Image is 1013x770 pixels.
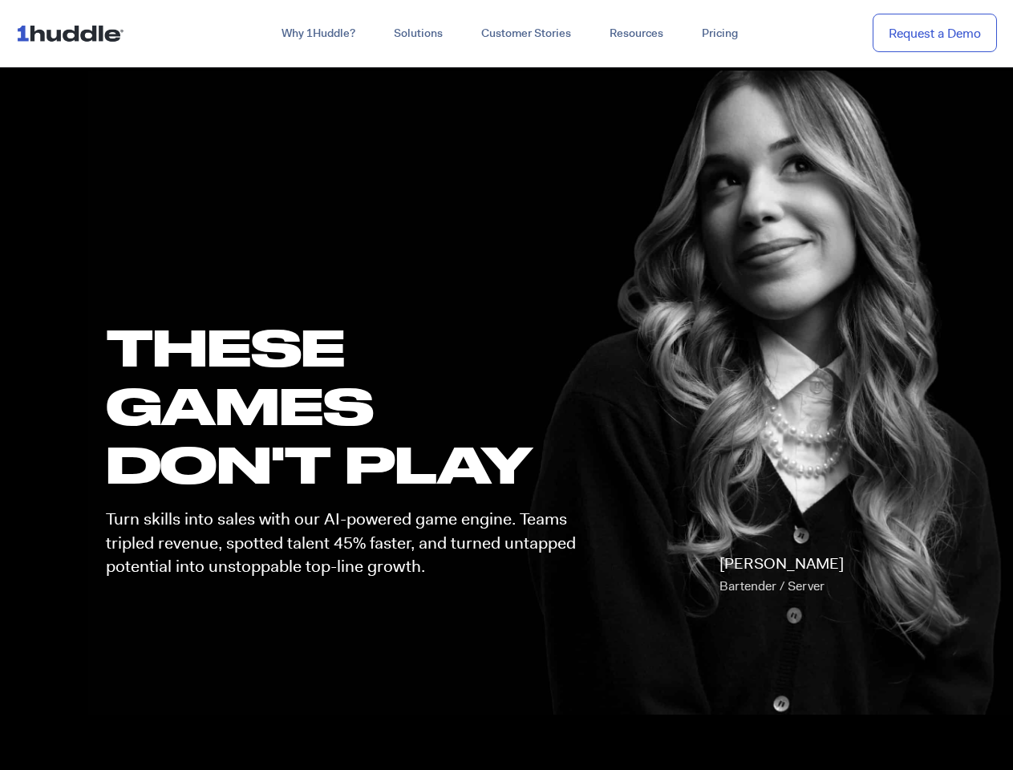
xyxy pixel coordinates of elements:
a: Pricing [683,19,757,48]
a: Customer Stories [462,19,590,48]
h1: these GAMES DON'T PLAY [106,318,590,494]
p: [PERSON_NAME] [719,553,844,598]
a: Solutions [375,19,462,48]
img: ... [16,18,131,48]
a: Why 1Huddle? [262,19,375,48]
p: Turn skills into sales with our AI-powered game engine. Teams tripled revenue, spotted talent 45%... [106,508,590,578]
span: Bartender / Server [719,577,825,594]
a: Request a Demo [873,14,997,53]
a: Resources [590,19,683,48]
